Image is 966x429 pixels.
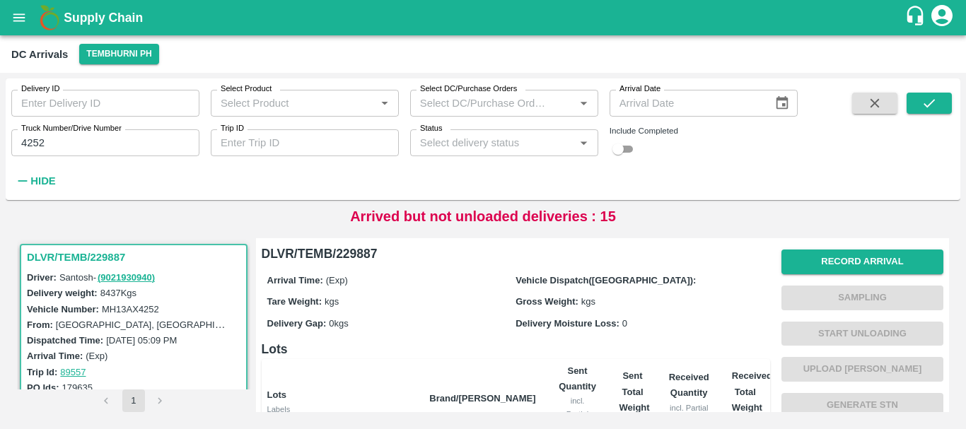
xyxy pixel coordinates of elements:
[11,169,59,193] button: Hide
[267,403,419,416] div: Labels
[102,304,159,315] label: MH13AX4252
[732,370,772,413] b: Received Total Weight
[350,206,616,227] p: Arrived but not unloaded deliveries : 15
[56,319,454,330] label: [GEOGRAPHIC_DATA], [GEOGRAPHIC_DATA], [GEOGRAPHIC_DATA], [GEOGRAPHIC_DATA]
[27,319,53,330] label: From:
[769,90,796,117] button: Choose date
[559,365,596,392] b: Sent Quantity
[420,83,517,95] label: Select DC/Purchase Orders
[429,393,535,404] b: Brand/[PERSON_NAME]
[27,288,98,298] label: Delivery weight:
[262,244,770,264] h6: DLVR/TEMB/229887
[267,318,327,329] label: Delivery Gap:
[27,351,83,361] label: Arrival Time:
[516,275,696,286] label: Vehicle Dispatch([GEOGRAPHIC_DATA]):
[98,272,155,283] a: (9021930940)
[622,318,627,329] span: 0
[79,44,158,64] button: Select DC
[325,296,339,307] span: kgs
[267,275,323,286] label: Arrival Time:
[610,124,798,137] div: Include Completed
[86,351,107,361] label: (Exp)
[414,134,571,152] input: Select delivery status
[27,367,57,377] label: Trip Id:
[64,11,143,25] b: Supply Chain
[122,389,145,412] button: page 1
[215,94,371,112] input: Select Product
[516,318,619,329] label: Delivery Moisture Loss:
[59,272,156,283] span: Santosh -
[211,129,399,156] input: Enter Trip ID
[93,389,174,412] nav: pagination navigation
[267,296,322,307] label: Tare Weight:
[21,123,122,134] label: Truck Number/Drive Number
[27,382,59,393] label: PO Ids:
[610,90,764,117] input: Arrival Date
[267,389,286,400] b: Lots
[62,382,93,393] label: 179635
[100,288,136,298] label: 8437 Kgs
[106,335,177,346] label: [DATE] 05:09 PM
[420,123,443,134] label: Status
[27,304,99,315] label: Vehicle Number:
[929,3,955,33] div: account of current user
[11,90,199,117] input: Enter Delivery ID
[414,94,552,112] input: Select DC/Purchase Orders
[221,83,272,95] label: Select Product
[11,129,199,156] input: Enter Truck Number/Drive Number
[3,1,35,34] button: open drawer
[376,94,394,112] button: Open
[581,296,595,307] span: kgs
[11,45,68,64] div: DC Arrivals
[781,249,943,274] button: Record Arrival
[574,94,593,112] button: Open
[669,401,709,428] div: incl. Partial Units
[21,83,59,95] label: Delivery ID
[64,8,904,28] a: Supply Chain
[619,370,650,413] b: Sent Total Weight
[326,275,348,286] span: (Exp)
[35,4,64,32] img: logo
[262,339,770,359] h6: Lots
[619,83,661,95] label: Arrival Date
[30,175,55,187] strong: Hide
[669,372,709,398] b: Received Quantity
[27,335,103,346] label: Dispatched Time:
[27,272,57,283] label: Driver:
[516,296,578,307] label: Gross Weight:
[904,5,929,30] div: customer-support
[329,318,348,329] span: 0 kgs
[574,134,593,152] button: Open
[60,367,86,377] a: 89557
[221,123,244,134] label: Trip ID
[27,248,245,266] h3: DLVR/TEMB/229887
